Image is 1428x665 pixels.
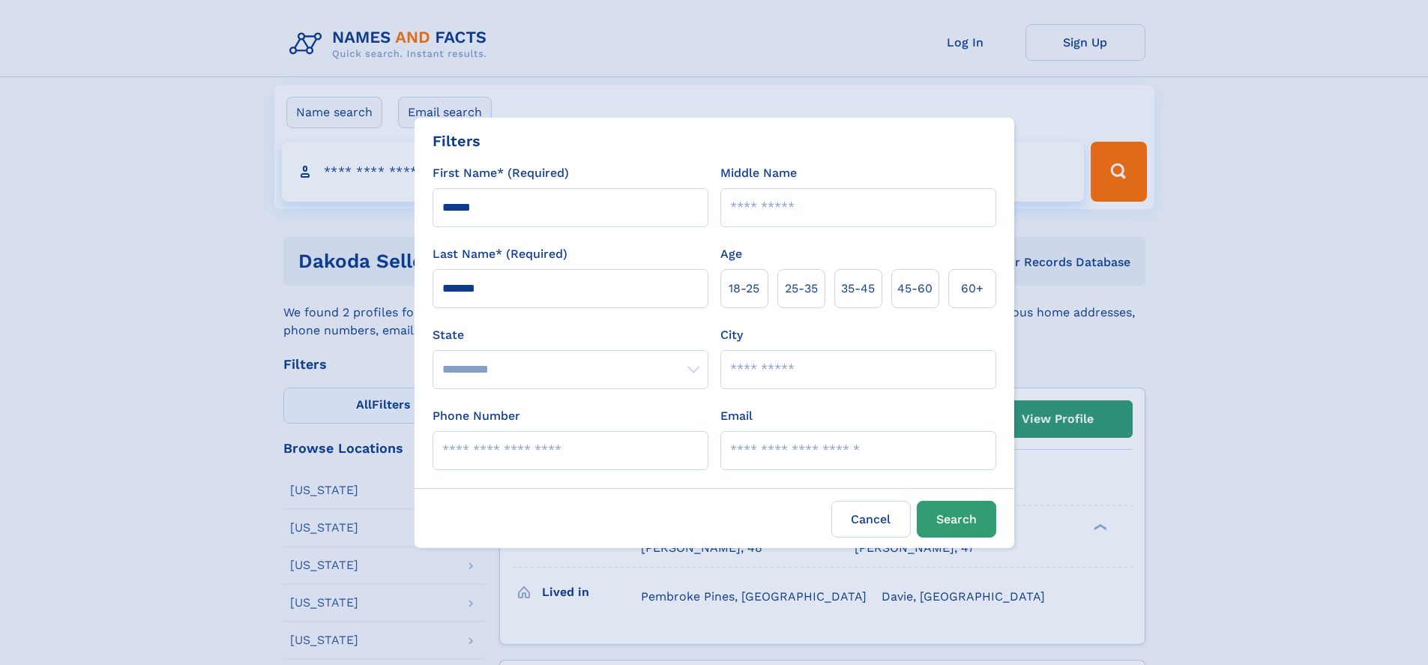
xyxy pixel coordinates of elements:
[961,280,983,298] span: 60+
[917,501,996,538] button: Search
[720,245,742,263] label: Age
[433,407,520,425] label: Phone Number
[433,326,708,344] label: State
[729,280,759,298] span: 18‑25
[720,326,743,344] label: City
[433,130,480,152] div: Filters
[831,501,911,538] label: Cancel
[841,280,875,298] span: 35‑45
[433,164,569,182] label: First Name* (Required)
[433,245,567,263] label: Last Name* (Required)
[785,280,818,298] span: 25‑35
[720,164,797,182] label: Middle Name
[720,407,753,425] label: Email
[897,280,933,298] span: 45‑60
